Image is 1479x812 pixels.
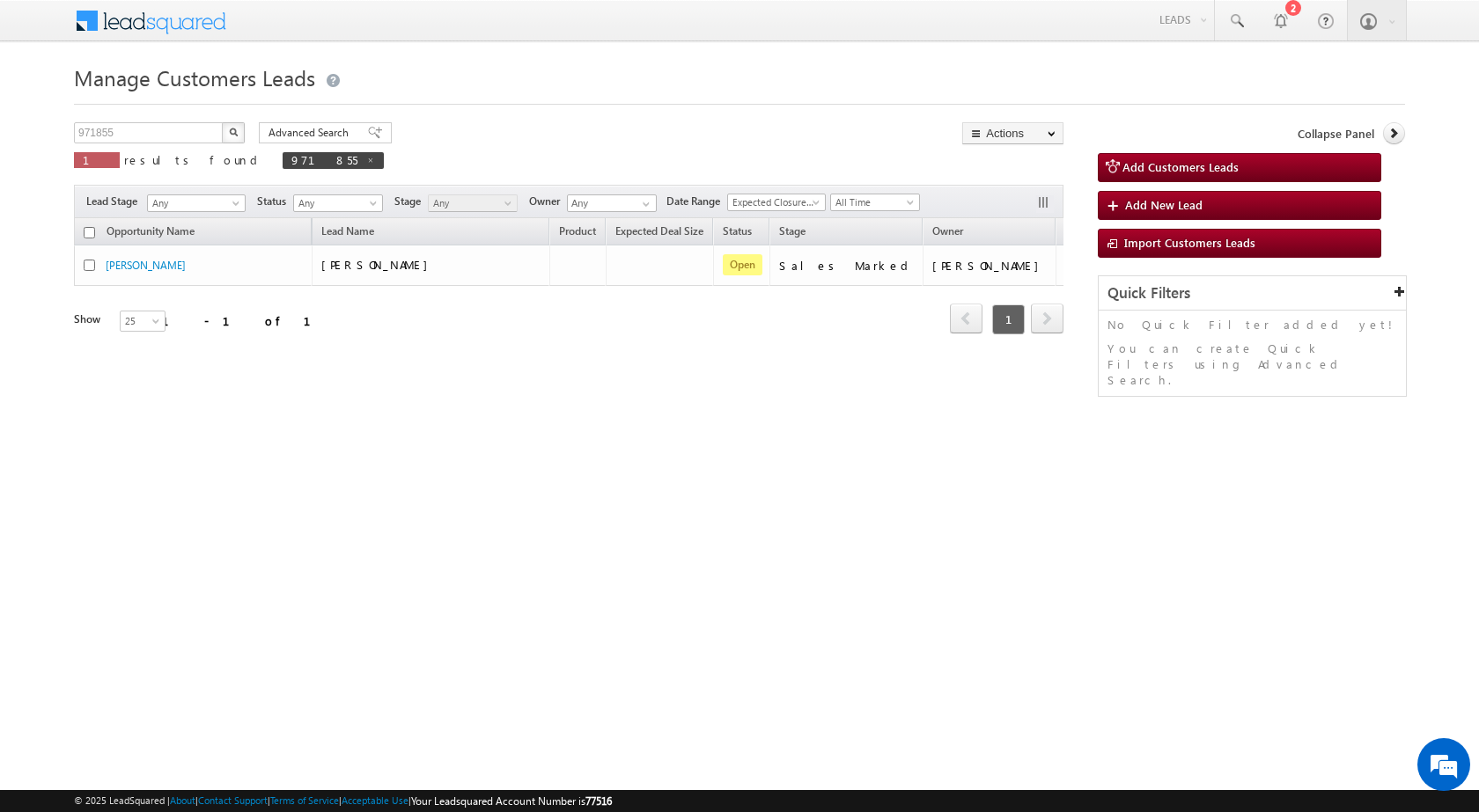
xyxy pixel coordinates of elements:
[291,152,357,167] span: 971855
[269,125,354,141] span: Advanced Search
[1107,340,1397,388] p: You can create Quick Filters using Advanced Search.
[1099,276,1406,311] div: Quick Filters
[170,794,195,806] a: About
[831,194,915,210] span: All Time
[147,194,246,212] a: Any
[148,195,239,211] span: Any
[723,254,762,275] span: Open
[1031,304,1063,333] span: next
[992,304,1025,334] span: 1
[342,794,408,806] a: Acceptable Use
[429,195,512,211] span: Any
[74,63,315,91] span: Manage Customers Leads
[229,128,238,136] img: Search
[257,194,293,209] span: Status
[74,793,612,809] span: © 2025 LeadSquared | | | | |
[198,794,268,806] a: Contact Support
[270,794,339,806] a: Terms of Service
[962,122,1063,144] button: Actions
[84,227,95,238] input: Check all records
[950,305,982,333] a: prev
[615,224,703,238] span: Expected Deal Size
[107,224,195,238] span: Opportunity Name
[633,195,655,213] a: Show All Items
[428,194,518,212] a: Any
[770,222,814,245] a: Stage
[607,222,712,245] a: Expected Deal Size
[567,194,657,212] input: Type to Search
[727,194,826,211] a: Expected Closure Date
[1125,197,1203,212] span: Add New Lead
[529,194,567,209] span: Owner
[1031,305,1063,333] a: next
[313,222,383,245] span: Lead Name
[1124,235,1255,250] span: Import Customers Leads
[411,794,612,808] span: Your Leadsquared Account Number is
[950,304,982,333] span: prev
[293,194,383,212] a: Any
[932,258,1048,274] div: [PERSON_NAME]
[98,222,203,245] a: Opportunity Name
[714,222,761,245] a: Status
[728,194,820,210] span: Expected Closure Date
[830,194,920,211] a: All Time
[1122,159,1239,174] span: Add Customers Leads
[779,224,806,238] span: Stage
[106,259,186,272] a: [PERSON_NAME]
[559,224,596,238] span: Product
[394,194,428,209] span: Stage
[1056,221,1109,244] span: Actions
[86,194,144,209] span: Lead Stage
[779,258,915,274] div: Sales Marked
[585,794,612,808] span: 77516
[83,152,111,167] span: 1
[321,257,437,272] span: [PERSON_NAME]
[124,152,264,167] span: results found
[120,311,166,332] a: 25
[932,224,963,238] span: Owner
[1298,126,1374,142] span: Collapse Panel
[666,194,727,209] span: Date Range
[121,313,167,329] span: 25
[1107,317,1397,333] p: No Quick Filter added yet!
[294,195,378,211] span: Any
[74,311,106,327] div: Show
[162,311,332,331] div: 1 - 1 of 1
